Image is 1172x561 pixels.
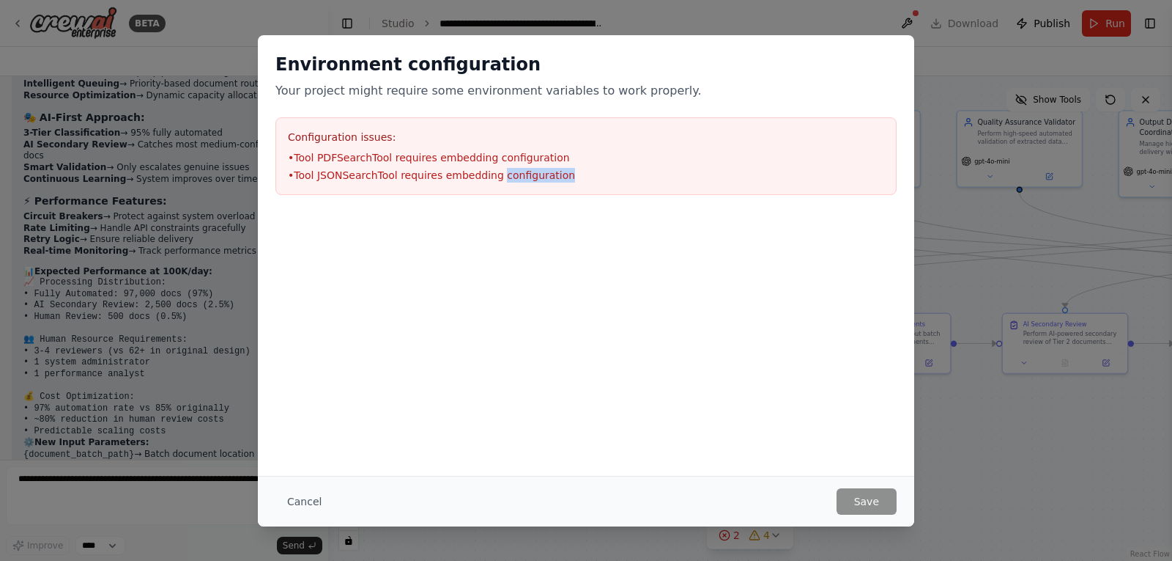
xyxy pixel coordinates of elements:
[837,488,897,515] button: Save
[275,53,897,76] h2: Environment configuration
[275,488,333,515] button: Cancel
[288,168,884,183] li: • Tool JSONSearchTool requires embedding configuration
[288,130,884,144] h3: Configuration issues:
[275,82,897,100] p: Your project might require some environment variables to work properly.
[288,150,884,165] li: • Tool PDFSearchTool requires embedding configuration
